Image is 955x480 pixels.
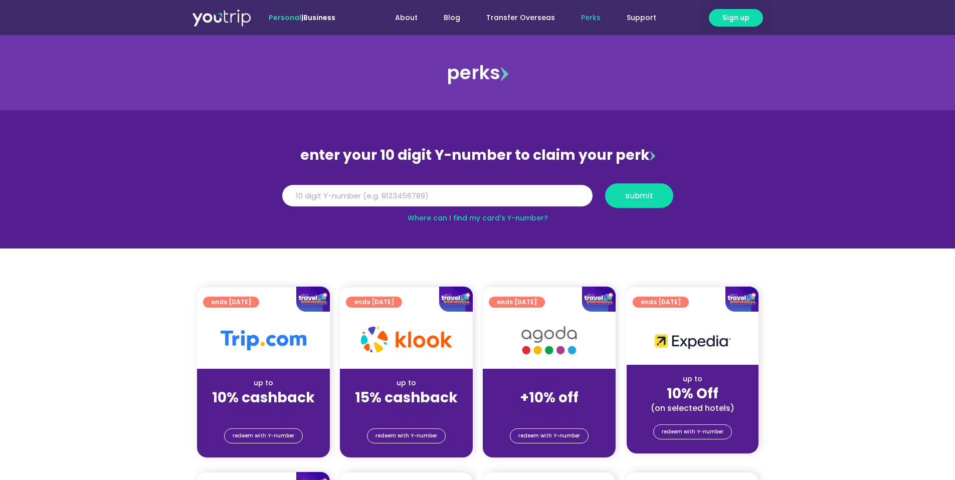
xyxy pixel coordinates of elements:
[205,378,322,388] div: up to
[540,378,558,388] span: up to
[362,9,669,27] nav: Menu
[635,374,750,384] div: up to
[709,9,763,27] a: Sign up
[224,428,303,443] a: redeem with Y-number
[625,192,653,199] span: submit
[662,425,723,439] span: redeem with Y-number
[510,428,589,443] a: redeem with Y-number
[269,13,301,23] span: Personal
[282,183,673,215] form: Y Number
[382,9,431,27] a: About
[269,13,335,23] span: |
[375,429,437,443] span: redeem with Y-number
[233,429,294,443] span: redeem with Y-number
[408,213,548,223] a: Where can I find my card’s Y-number?
[605,183,673,208] button: submit
[282,185,593,207] input: 10 digit Y-number (e.g. 8123456789)
[635,403,750,413] div: (on selected hotels)
[667,384,718,403] strong: 10% Off
[205,407,322,417] div: (for stays only)
[431,9,473,27] a: Blog
[473,9,568,27] a: Transfer Overseas
[653,424,732,439] a: redeem with Y-number
[520,388,579,407] strong: +10% off
[518,429,580,443] span: redeem with Y-number
[348,378,465,388] div: up to
[614,9,669,27] a: Support
[568,9,614,27] a: Perks
[367,428,446,443] a: redeem with Y-number
[355,388,458,407] strong: 15% cashback
[212,388,315,407] strong: 10% cashback
[722,13,749,23] span: Sign up
[277,142,678,168] div: enter your 10 digit Y-number to claim your perk
[348,407,465,417] div: (for stays only)
[491,407,608,417] div: (for stays only)
[303,13,335,23] a: Business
